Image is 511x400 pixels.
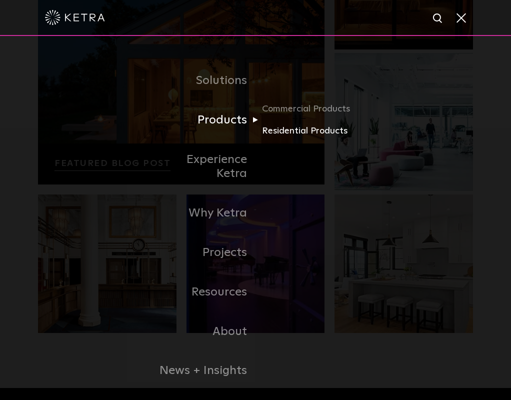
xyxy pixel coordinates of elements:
[153,193,255,233] a: Why Ketra
[432,12,444,25] img: search icon
[262,102,358,124] a: Commercial Products
[153,61,255,100] a: Solutions
[45,10,105,25] img: ketra-logo-2019-white
[262,124,358,138] a: Residential Products
[153,312,255,351] a: About
[153,140,255,194] a: Experience Ketra
[153,233,255,272] a: Projects
[153,272,255,312] a: Resources
[153,100,255,140] a: Products
[153,351,255,390] a: News + Insights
